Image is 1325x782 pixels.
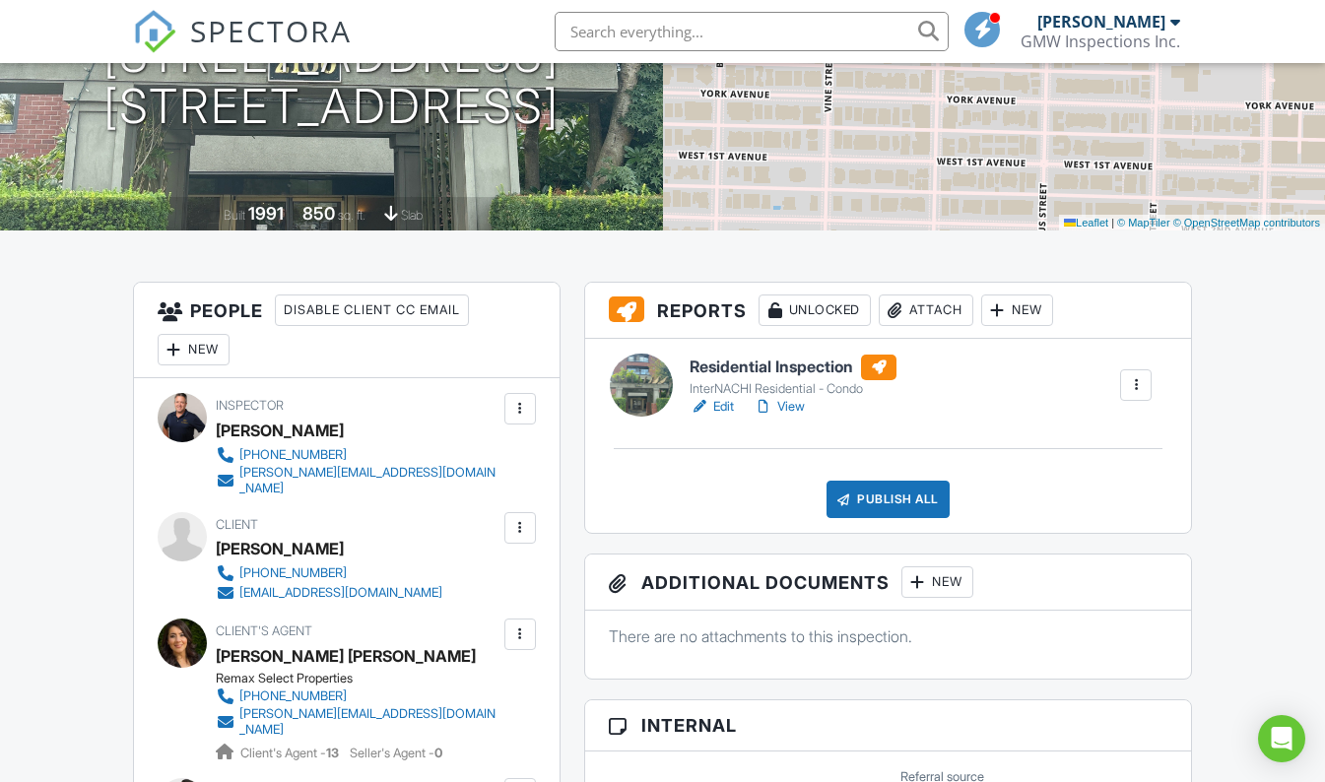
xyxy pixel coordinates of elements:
div: InterNACHI Residential - Condo [690,381,896,397]
div: [PHONE_NUMBER] [239,688,347,704]
img: The Best Home Inspection Software - Spectora [133,10,176,53]
div: Attach [879,294,973,326]
div: GMW Inspections Inc. [1021,32,1180,51]
span: Client's Agent [216,623,312,638]
a: [PERSON_NAME][EMAIL_ADDRESS][DOMAIN_NAME] [216,706,499,738]
div: 850 [302,203,335,224]
span: Client [216,517,258,532]
a: © OpenStreetMap contributors [1173,217,1320,228]
span: Built [224,208,245,223]
h3: Internal [585,700,1192,751]
div: New [901,566,973,598]
div: Remax Select Properties [216,671,515,686]
div: Publish All [827,481,950,518]
div: [PERSON_NAME][EMAIL_ADDRESS][DOMAIN_NAME] [239,465,499,496]
div: [PERSON_NAME] [216,534,344,563]
h3: Reports [585,283,1192,339]
strong: 13 [326,746,339,760]
span: Seller's Agent - [350,746,442,760]
strong: 0 [434,746,442,760]
div: New [981,294,1053,326]
div: Disable Client CC Email [275,294,469,326]
a: [PERSON_NAME][EMAIL_ADDRESS][DOMAIN_NAME] [216,465,499,496]
div: 1991 [248,203,284,224]
span: slab [401,208,423,223]
a: [PHONE_NUMBER] [216,686,499,706]
div: [PHONE_NUMBER] [239,447,347,463]
div: Open Intercom Messenger [1258,715,1305,762]
span: SPECTORA [190,10,352,51]
p: There are no attachments to this inspection. [609,625,1168,647]
span: sq. ft. [338,208,365,223]
a: [PHONE_NUMBER] [216,445,499,465]
a: [PERSON_NAME] [PERSON_NAME] [216,641,476,671]
a: Residential Inspection InterNACHI Residential - Condo [690,355,896,398]
span: Client's Agent - [240,746,342,760]
span: | [1111,217,1114,228]
div: [PERSON_NAME] [1037,12,1165,32]
div: [PERSON_NAME] [216,416,344,445]
h1: [STREET_ADDRESS] [STREET_ADDRESS] [103,30,560,134]
div: New [158,334,230,365]
a: Leaflet [1064,217,1108,228]
a: Edit [690,397,734,417]
a: [PHONE_NUMBER] [216,563,442,583]
h3: Additional Documents [585,554,1192,611]
input: Search everything... [555,12,949,51]
div: [PHONE_NUMBER] [239,565,347,581]
h3: People [134,283,560,378]
div: Unlocked [759,294,871,326]
span: Inspector [216,398,284,413]
div: [PERSON_NAME][EMAIL_ADDRESS][DOMAIN_NAME] [239,706,499,738]
a: [EMAIL_ADDRESS][DOMAIN_NAME] [216,583,442,603]
a: SPECTORA [133,27,352,68]
a: View [754,397,805,417]
h6: Residential Inspection [690,355,896,380]
a: © MapTiler [1117,217,1170,228]
div: [EMAIL_ADDRESS][DOMAIN_NAME] [239,585,442,601]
